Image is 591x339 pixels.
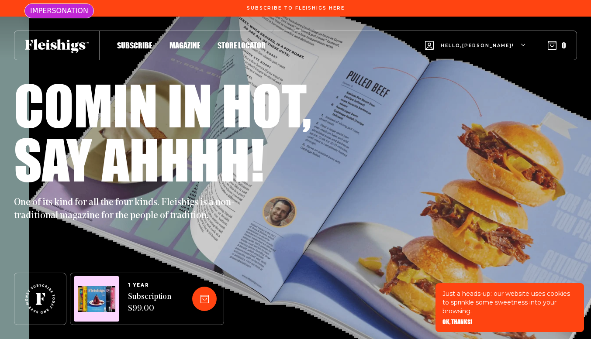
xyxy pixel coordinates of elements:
p: One of its kind for all the four kinds. Fleishigs is a non-traditional magazine for the people of... [14,196,241,223]
span: Subscribe To Fleishigs Here [247,6,345,11]
span: Subscription $99.00 [128,291,171,315]
p: Just a heads-up: our website uses cookies to sprinkle some sweetness into your browsing. [442,289,577,315]
span: Magazine [169,41,200,50]
h1: Say ahhhh! [14,132,264,186]
span: Store locator [218,41,266,50]
span: Hello, [PERSON_NAME] ! [441,42,514,63]
button: OK, THANKS! [442,319,472,325]
a: Magazine [169,39,200,51]
a: 1 YEARSubscription $99.00 [128,283,171,315]
h1: Comin in hot, [14,78,311,132]
img: Magazines image [78,286,115,312]
div: IMPERSONATION [24,3,94,18]
span: 1 YEAR [128,283,171,288]
button: 0 [548,41,566,50]
span: Subscribe [117,41,152,50]
a: Subscribe To Fleishigs Here [245,6,346,10]
a: Subscribe [117,39,152,51]
button: Hello,[PERSON_NAME]! [425,28,526,63]
a: Store locator [218,39,266,51]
